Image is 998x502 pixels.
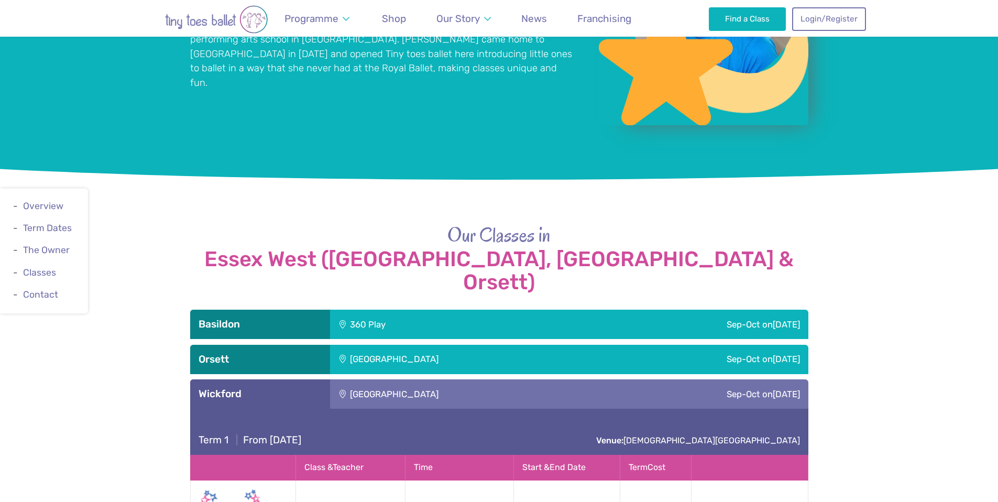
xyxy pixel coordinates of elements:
th: Term Cost [620,455,691,480]
a: Franchising [573,6,637,31]
th: Start & End Date [513,455,620,480]
span: [DATE] [773,319,800,330]
a: Login/Register [792,7,865,30]
span: Programme [284,13,338,25]
a: Programme [280,6,355,31]
th: Time [405,455,513,480]
a: Classes [23,267,56,278]
h3: Basildon [199,318,322,331]
a: Contact [23,289,58,300]
a: News [517,6,552,31]
a: Overview [23,201,63,211]
span: Our Classes in [447,221,551,248]
div: Sep-Oct on [600,379,808,409]
a: Shop [377,6,411,31]
strong: Essex West ([GEOGRAPHIC_DATA], [GEOGRAPHIC_DATA] & Orsett) [190,248,808,294]
span: Shop [382,13,406,25]
span: News [521,13,547,25]
div: Sep-Oct on [529,310,808,339]
span: [DATE] [773,354,800,364]
a: Find a Class [709,7,786,30]
div: Sep-Oct on [600,345,808,374]
span: [DATE] [773,389,800,399]
h3: Wickford [199,388,322,400]
span: Term 1 [199,434,228,446]
span: | [231,434,243,446]
th: Class & Teacher [296,455,405,480]
a: Term Dates [23,223,72,234]
a: The Owner [23,245,70,256]
strong: Venue: [596,435,623,445]
div: 360 Play [330,310,529,339]
img: tiny toes ballet [133,5,300,34]
div: [GEOGRAPHIC_DATA] [330,345,600,374]
a: Our Story [431,6,496,31]
a: Venue:[DEMOGRAPHIC_DATA][GEOGRAPHIC_DATA] [596,435,800,445]
h3: Orsett [199,353,322,366]
div: [GEOGRAPHIC_DATA] [330,379,600,409]
span: Franchising [577,13,631,25]
span: Our Story [436,13,480,25]
h4: From [DATE] [199,434,301,446]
